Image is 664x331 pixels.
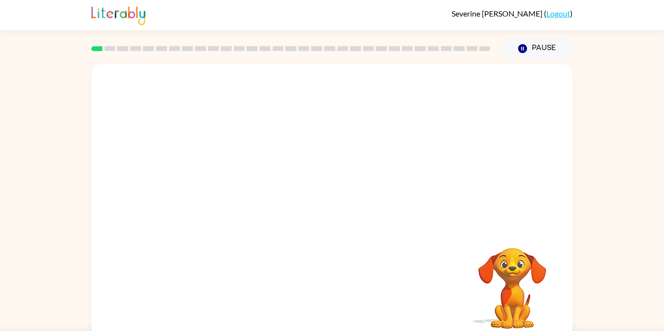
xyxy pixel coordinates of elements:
[546,9,570,18] a: Logout
[464,233,561,330] video: Your browser must support playing .mp4 files to use Literably. Please try using another browser.
[452,9,573,18] div: ( )
[452,9,544,18] span: Severine [PERSON_NAME]
[502,37,573,60] button: Pause
[91,4,145,25] img: Literably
